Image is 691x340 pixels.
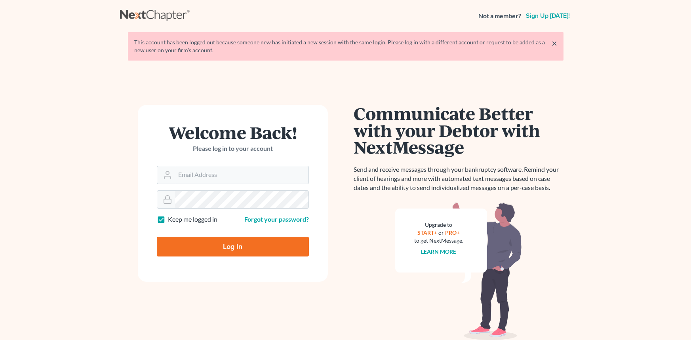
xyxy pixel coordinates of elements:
input: Log In [157,237,309,256]
strong: Not a member? [478,11,521,21]
p: Please log in to your account [157,144,309,153]
a: Learn more [421,248,456,255]
a: × [552,38,557,48]
div: Upgrade to [414,221,463,229]
h1: Welcome Back! [157,124,309,141]
label: Keep me logged in [168,215,217,224]
a: START+ [417,229,437,236]
input: Email Address [175,166,308,184]
a: Forgot your password? [244,215,309,223]
div: This account has been logged out because someone new has initiated a new session with the same lo... [134,38,557,54]
a: PRO+ [445,229,460,236]
h1: Communicate Better with your Debtor with NextMessage [354,105,563,156]
div: to get NextMessage. [414,237,463,245]
p: Send and receive messages through your bankruptcy software. Remind your client of hearings and mo... [354,165,563,192]
a: Sign up [DATE]! [524,13,571,19]
span: or [438,229,444,236]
